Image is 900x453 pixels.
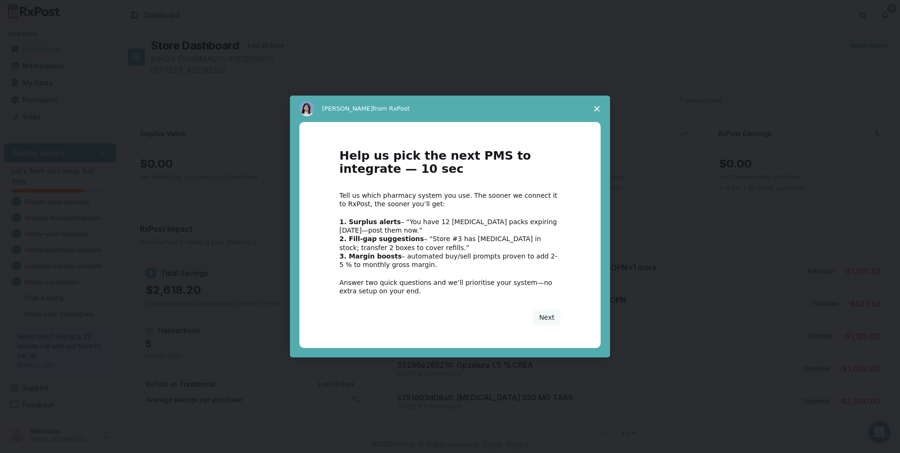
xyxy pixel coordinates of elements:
[339,252,561,269] div: – automated buy/sell prompts proven to add 2-5 % to monthly gross margin.
[339,235,561,251] div: – “Store #3 has [MEDICAL_DATA] in stock; transfer 2 boxes to cover refills.”
[339,278,561,295] div: Answer two quick questions and we’ll prioritise your system—no extra setup on your end.
[533,309,561,325] button: Next
[373,105,410,112] span: from RxPost
[339,191,561,208] div: Tell us which pharmacy system you use. The sooner we connect it to RxPost, the sooner you’ll get:
[339,149,561,182] h1: Help us pick the next PMS to integrate — 10 sec
[339,218,561,235] div: – “You have 12 [MEDICAL_DATA] packs expiring [DATE]—post them now.”
[339,252,402,260] b: 3. Margin boosts
[322,105,373,112] span: [PERSON_NAME]
[339,218,401,226] b: 1. Surplus alerts
[299,101,314,116] img: Profile image for Alice
[339,235,424,243] b: 2. Fill-gap suggestions
[584,96,610,122] span: Close survey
